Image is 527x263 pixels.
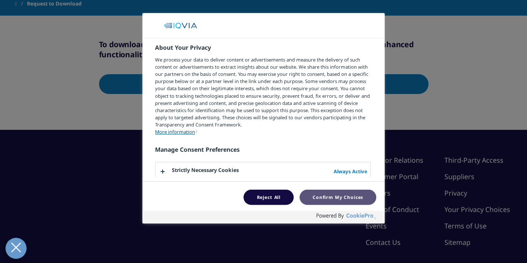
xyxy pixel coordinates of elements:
div: We process your data to deliver content or advertisements and measure the delivery of such conten... [155,56,371,135]
img: Company Logo [158,17,202,34]
button: Reject All [243,190,293,205]
a: More information about your privacy, opens in a new tab [155,129,197,135]
img: Powered by OneTrust Opens in a new Tab [316,213,374,220]
h2: About Your Privacy [155,43,371,52]
h3: Manage Consent Preferences [155,146,371,158]
button: Confirm My Choices [300,190,376,205]
div: About Your Privacy [142,13,385,223]
div: Preference center [142,13,385,223]
div: Company Logo [155,17,206,34]
button: Close Preferences [5,238,27,259]
a: Powered by OneTrust Opens in a new Tab [316,213,380,223]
